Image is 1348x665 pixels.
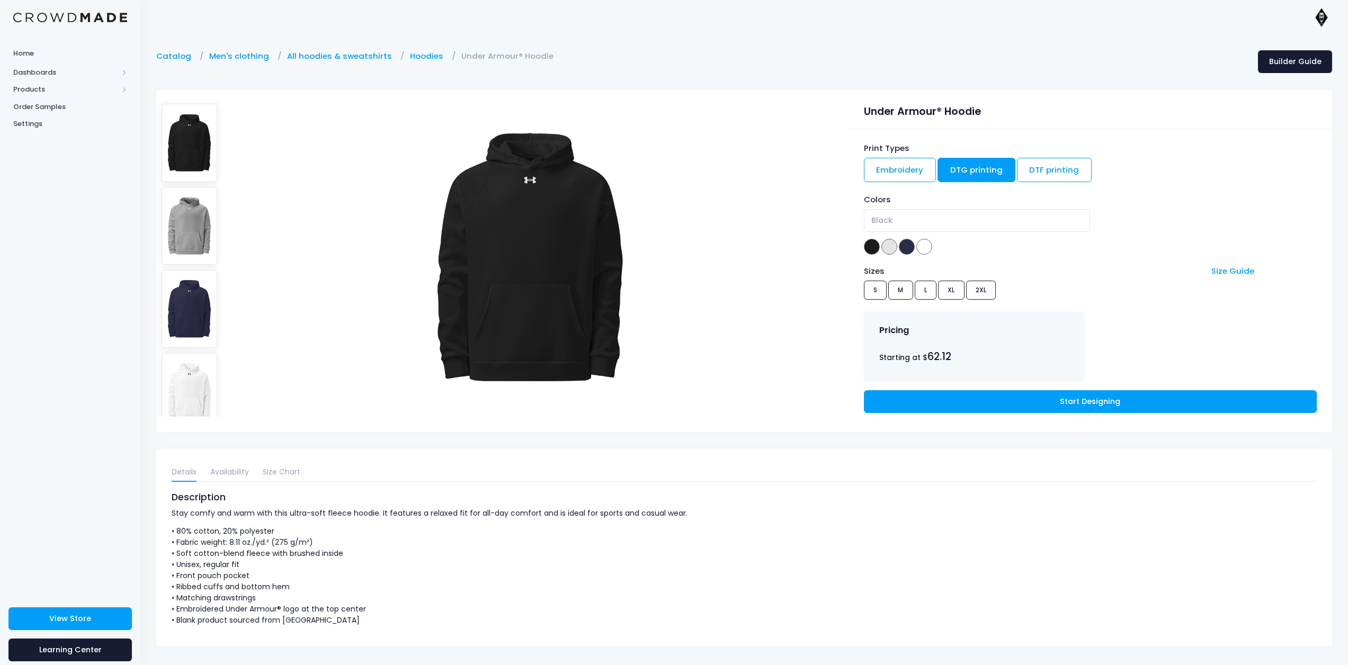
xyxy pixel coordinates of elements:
span: View Store [49,613,91,624]
a: Hoodies [410,50,449,62]
a: Builder Guide [1258,50,1332,73]
a: Learning Center [8,639,132,661]
p: • 80% cotton, 20% polyester • Fabric weight: 8.11 oz./yd.² (275 g/m²) • Soft cotton-blend fleece ... [172,526,1317,626]
span: Home [13,48,127,59]
a: Men's clothing [209,50,274,62]
div: Sizes [859,265,1206,277]
div: Colors [864,194,1317,205]
a: Size Guide [1211,265,1254,276]
span: Settings [13,119,127,129]
a: Under Armour® Hoodie [461,50,559,62]
a: View Store [8,607,132,630]
div: Under Armour® Hoodie [864,99,1317,120]
a: Embroidery [864,158,936,182]
a: Details [172,463,197,482]
div: Print Types [864,142,1317,154]
h4: Pricing [879,325,909,336]
span: Dashboards [13,67,118,78]
span: Order Samples [13,102,127,112]
p: Stay comfy and warm with this ultra-soft fleece hoodie. It features a relaxed fit for all-day com... [172,508,1317,519]
a: Start Designing [864,390,1317,413]
span: Black [864,209,1091,232]
div: Starting at $ [879,349,1069,364]
a: DTG printing [938,158,1015,182]
img: User [1311,7,1332,28]
img: Logo [13,13,127,23]
span: 62.12 [927,349,951,364]
a: DTF printing [1017,158,1092,182]
span: Black [871,215,892,226]
a: Size Chart [263,463,300,482]
span: Products [13,84,118,95]
a: All hoodies & sweatshirts [287,50,397,62]
a: Catalog [156,50,197,62]
div: Description [172,490,1317,504]
span: Learning Center [39,644,102,655]
a: Availability [210,463,249,482]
